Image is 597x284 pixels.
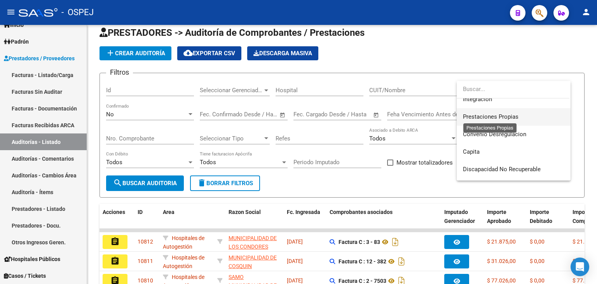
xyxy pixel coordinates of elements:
[463,113,518,120] span: Prestaciones Propias
[463,131,526,138] span: Convenio Desregulacion
[463,166,541,173] span: Discapacidad No Recuperable
[571,258,589,276] div: Open Intercom Messenger
[463,96,492,103] span: Integración
[463,148,480,155] span: Capita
